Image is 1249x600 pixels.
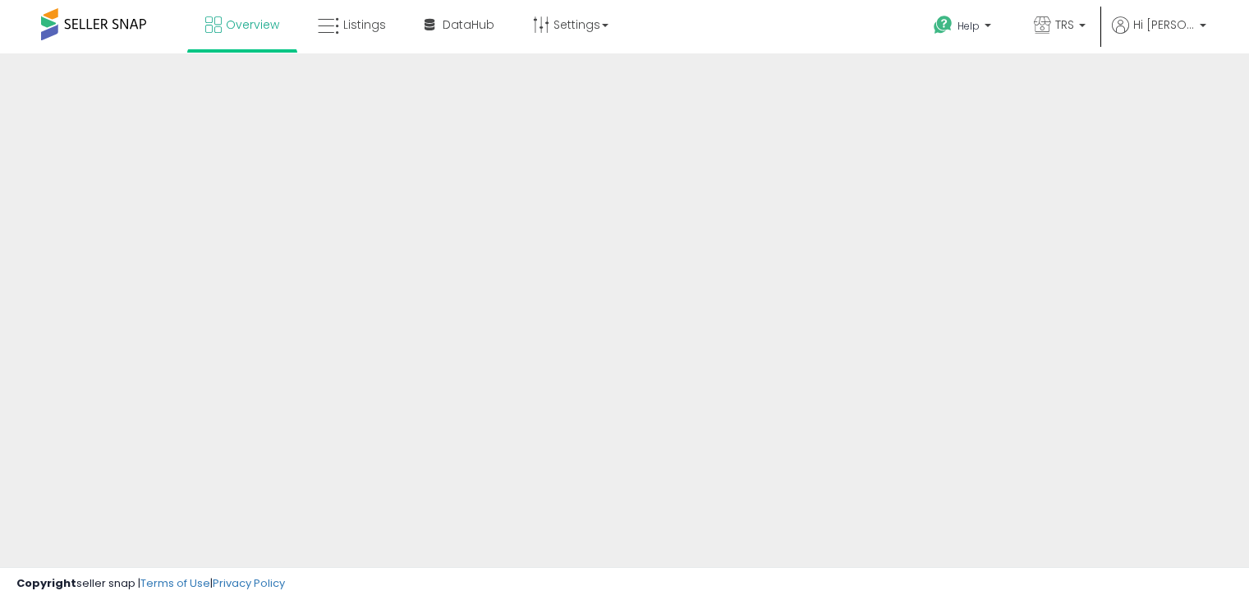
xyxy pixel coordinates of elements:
[1133,16,1195,33] span: Hi [PERSON_NAME]
[213,575,285,591] a: Privacy Policy
[1112,16,1206,53] a: Hi [PERSON_NAME]
[921,2,1008,53] a: Help
[140,575,210,591] a: Terms of Use
[226,16,279,33] span: Overview
[16,575,76,591] strong: Copyright
[957,19,980,33] span: Help
[443,16,494,33] span: DataHub
[343,16,386,33] span: Listings
[933,15,953,35] i: Get Help
[1055,16,1074,33] span: TRS
[16,576,285,592] div: seller snap | |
